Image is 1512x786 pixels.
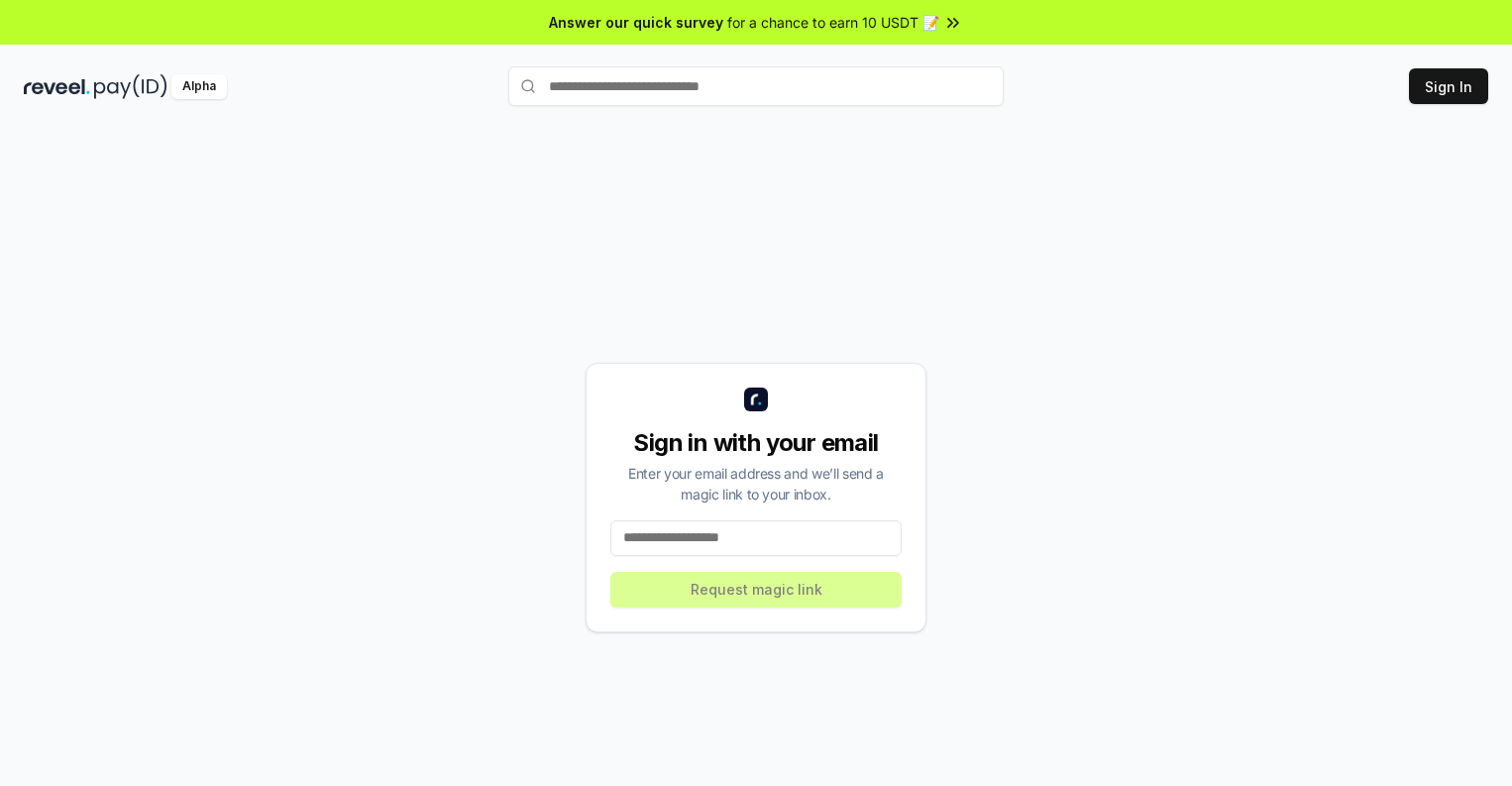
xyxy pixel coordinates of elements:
[549,12,723,33] span: Answer our quick survey
[24,74,90,99] img: reveel_dark
[610,427,902,459] div: Sign in with your email
[94,74,167,99] img: pay_id
[744,388,768,411] img: logo_small
[171,74,227,99] div: Alpha
[610,463,902,505] div: Enter your email address and we’ll send a magic link to your inbox.
[1409,68,1488,104] button: Sign In
[727,12,939,33] span: for a chance to earn 10 USDT 📝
